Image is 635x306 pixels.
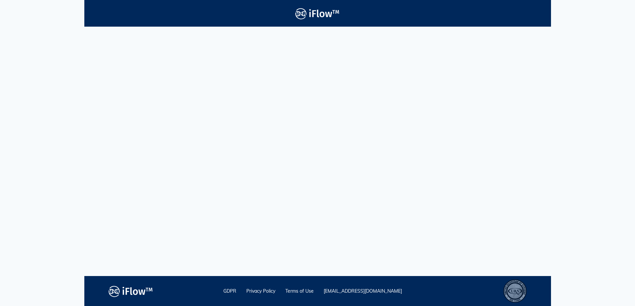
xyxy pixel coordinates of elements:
[324,288,402,294] a: [EMAIL_ADDRESS][DOMAIN_NAME]
[223,288,236,294] a: GDPR
[285,288,314,294] a: Terms of Use
[246,288,275,294] a: Privacy Policy
[109,284,153,299] img: logo
[84,6,551,21] a: Logo
[503,279,527,303] div: ISO 13485 – Quality Management System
